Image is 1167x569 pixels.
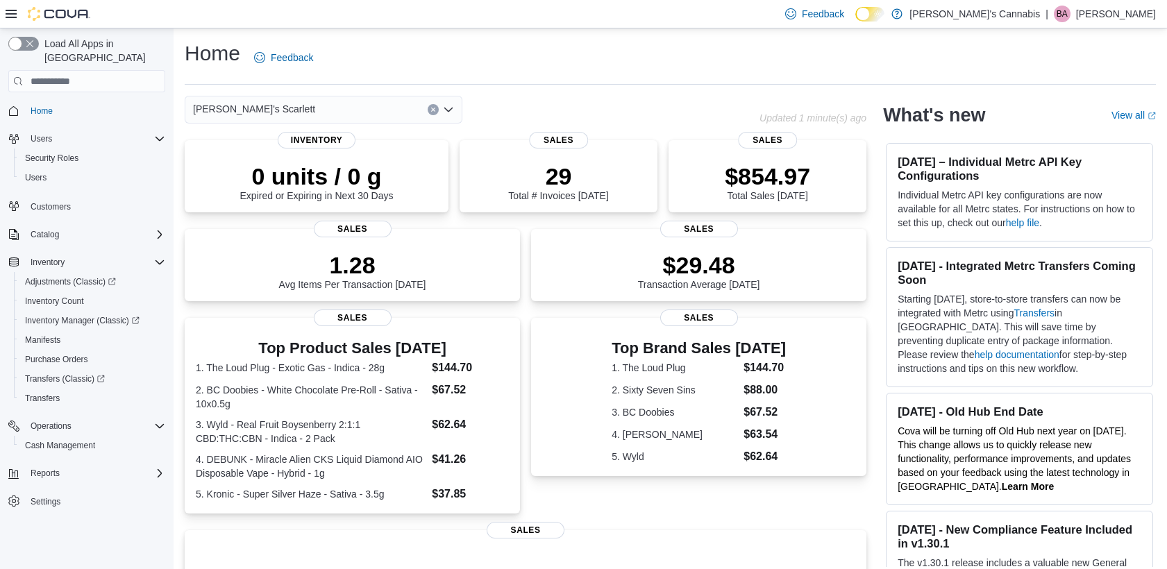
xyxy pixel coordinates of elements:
span: Transfers [19,390,165,407]
span: Sales [529,132,589,148]
span: Adjustments (Classic) [25,276,116,287]
p: | [1046,6,1048,22]
a: help file [1006,217,1039,228]
span: Inventory Count [19,293,165,309]
dd: $67.52 [744,404,786,421]
span: Users [19,169,165,186]
span: Transfers (Classic) [19,371,165,387]
button: Inventory Count [14,291,171,311]
button: Transfers [14,389,171,408]
span: Sales [314,309,392,326]
a: Purchase Orders [19,351,94,368]
button: Home [3,101,171,121]
input: Dark Mode [855,7,884,22]
span: Customers [31,201,71,212]
span: [PERSON_NAME]'s Scarlett [193,101,315,117]
span: Sales [314,221,392,237]
span: Transfers (Classic) [25,373,105,384]
a: Settings [25,493,66,510]
span: Users [25,172,47,183]
dd: $67.52 [432,382,509,398]
span: Feedback [802,7,844,21]
span: Load All Apps in [GEOGRAPHIC_DATA] [39,37,165,65]
button: Catalog [25,226,65,243]
h3: [DATE] - Old Hub End Date [898,405,1141,418]
span: Inventory Manager (Classic) [19,312,165,329]
span: Inventory [31,257,65,268]
dt: 1. The Loud Plug - Exotic Gas - Indica - 28g [196,361,426,375]
span: Inventory Count [25,296,84,307]
div: Total # Invoices [DATE] [508,162,608,201]
button: Cash Management [14,436,171,455]
a: Customers [25,198,76,215]
a: Users [19,169,52,186]
a: Transfers [1014,307,1055,319]
button: Clear input [428,104,439,115]
svg: External link [1148,112,1156,120]
button: Inventory [25,254,70,271]
dt: 3. Wyld - Real Fruit Boysenberry 2:1:1 CBD:THC:CBN - Indica - 2 Pack [196,418,426,445]
p: Individual Metrc API key configurations are now available for all Metrc states. For instructions ... [898,188,1141,230]
span: Sales [487,522,564,538]
span: Inventory [25,254,165,271]
span: Customers [25,197,165,214]
h3: Top Brand Sales [DATE] [612,340,786,357]
div: Avg Items Per Transaction [DATE] [279,251,426,290]
p: $854.97 [725,162,810,190]
button: Customers [3,196,171,216]
div: Expired or Expiring in Next 30 Days [240,162,394,201]
dd: $63.54 [744,426,786,443]
button: Reports [3,464,171,483]
span: Reports [25,465,165,482]
dd: $62.64 [744,448,786,465]
img: Cova [28,7,90,21]
h3: Top Product Sales [DATE] [196,340,509,357]
span: Transfers [25,393,60,404]
a: Home [25,103,58,119]
dt: 1. The Loud Plug [612,361,738,375]
dd: $37.85 [432,486,509,502]
h1: Home [185,40,240,67]
h3: [DATE] - New Compliance Feature Included in v1.30.1 [898,523,1141,550]
button: Manifests [14,330,171,350]
a: Transfers (Classic) [19,371,110,387]
dd: $62.64 [432,416,509,433]
span: Home [31,105,53,117]
a: Manifests [19,332,66,348]
a: Learn More [1002,481,1054,492]
span: Inventory Manager (Classic) [25,315,140,326]
h2: What's new [883,104,985,126]
h3: [DATE] – Individual Metrc API Key Configurations [898,155,1141,182]
button: Operations [25,418,77,434]
p: 0 units / 0 g [240,162,394,190]
span: Security Roles [19,150,165,167]
button: Purchase Orders [14,350,171,369]
dt: 2. Sixty Seven Sins [612,383,738,397]
a: Inventory Count [19,293,90,309]
span: Cova will be turning off Old Hub next year on [DATE]. This change allows us to quickly release ne... [898,425,1131,492]
button: Reports [25,465,65,482]
dd: $88.00 [744,382,786,398]
span: Sales [660,221,738,237]
button: Users [3,129,171,148]
button: Operations [3,416,171,436]
p: Updated 1 minute(s) ago [759,112,866,124]
a: Cash Management [19,437,101,454]
span: Catalog [25,226,165,243]
h3: [DATE] - Integrated Metrc Transfers Coming Soon [898,259,1141,287]
dd: $144.70 [744,359,786,376]
span: Inventory [278,132,355,148]
span: Security Roles [25,153,78,164]
a: Transfers (Classic) [14,369,171,389]
span: Sales [660,309,738,326]
p: Starting [DATE], store-to-store transfers can now be integrated with Metrc using in [GEOGRAPHIC_D... [898,292,1141,375]
button: Open list of options [443,104,454,115]
p: $29.48 [638,251,760,279]
dt: 3. BC Doobies [612,405,738,419]
button: Users [25,130,58,147]
dt: 2. BC Doobies - White Chocolate Pre-Roll - Sativa - 10x0.5g [196,383,426,411]
p: [PERSON_NAME]'s Cannabis [909,6,1040,22]
p: 1.28 [279,251,426,279]
a: Inventory Manager (Classic) [14,311,171,330]
p: 29 [508,162,608,190]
